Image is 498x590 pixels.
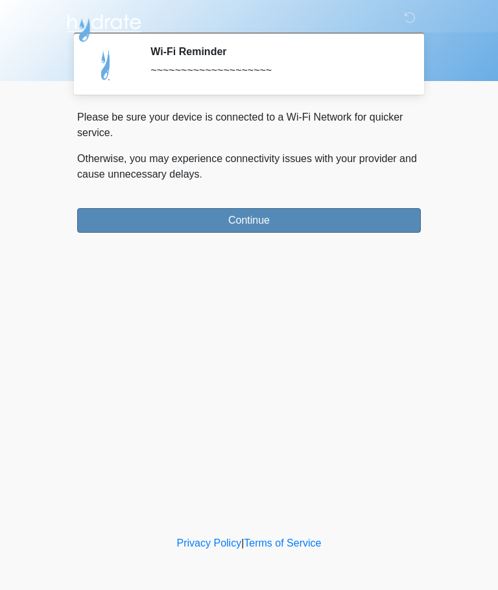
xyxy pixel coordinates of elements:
img: Agent Avatar [87,45,126,84]
span: . [200,169,202,180]
img: Hydrate IV Bar - Arcadia Logo [64,10,143,43]
p: Please be sure your device is connected to a Wi-Fi Network for quicker service. [77,110,421,141]
a: | [241,537,244,549]
p: Otherwise, you may experience connectivity issues with your provider and cause unnecessary delays [77,151,421,182]
a: Privacy Policy [177,537,242,549]
div: ~~~~~~~~~~~~~~~~~~~~ [150,63,401,78]
a: Terms of Service [244,537,321,549]
button: Continue [77,208,421,233]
